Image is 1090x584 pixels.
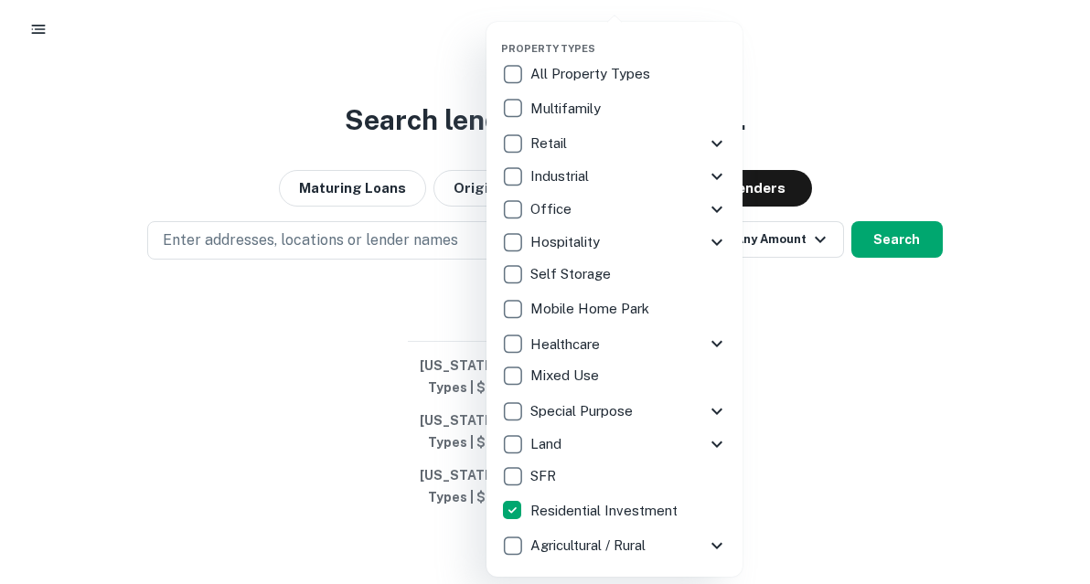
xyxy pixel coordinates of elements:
[501,193,728,226] div: Office
[530,98,604,120] p: Multifamily
[501,127,728,160] div: Retail
[530,298,653,320] p: Mobile Home Park
[501,428,728,461] div: Land
[530,535,649,557] p: Agricultural / Rural
[530,334,604,356] p: Healthcare
[501,529,728,562] div: Agricultural / Rural
[530,365,603,387] p: Mixed Use
[530,231,604,253] p: Hospitality
[530,133,571,154] p: Retail
[530,500,681,522] p: Residential Investment
[501,226,728,259] div: Hospitality
[530,400,636,422] p: Special Purpose
[530,165,593,187] p: Industrial
[530,465,560,487] p: SFR
[501,160,728,193] div: Industrial
[530,263,614,285] p: Self Storage
[530,198,575,220] p: Office
[501,395,728,428] div: Special Purpose
[530,433,565,455] p: Land
[999,438,1090,526] iframe: Chat Widget
[501,327,728,360] div: Healthcare
[501,43,595,54] span: Property Types
[530,63,654,85] p: All Property Types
